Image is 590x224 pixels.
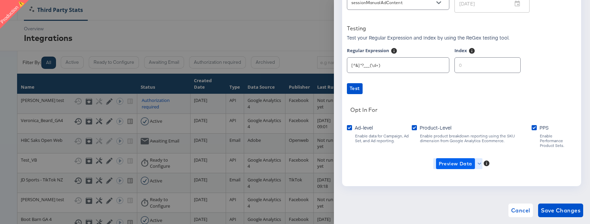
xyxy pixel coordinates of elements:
[350,106,378,113] div: Opt In For
[355,134,412,143] div: Enable data for Campaign, Ad Set, and Ad reporting.
[538,204,584,217] button: Save Changes
[539,134,576,148] div: Enable Performance Product Sets.
[347,34,509,41] p: Test your Regular Expression and Index by using the ReGex testing tool.
[355,124,373,131] span: Ad-level
[455,55,520,70] input: 0
[347,83,363,94] button: Test
[347,83,576,94] a: Test
[420,134,532,143] div: Enable product breakdown reporting using the SKU dimension from Google Analytics Ecommerce.
[454,47,467,56] label: Index
[511,206,530,215] span: Cancel
[541,206,581,215] span: Save Changes
[347,47,389,56] label: Regular Expression
[439,160,472,168] span: Preview Data
[347,25,366,32] div: Testing
[508,204,533,217] button: Cancel
[420,124,451,131] span: Product-Level
[433,158,483,169] button: Preview Data
[539,124,549,131] span: PPS
[436,158,475,169] button: Preview Data
[347,55,449,70] input: \d+[^x]
[350,84,360,93] span: Test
